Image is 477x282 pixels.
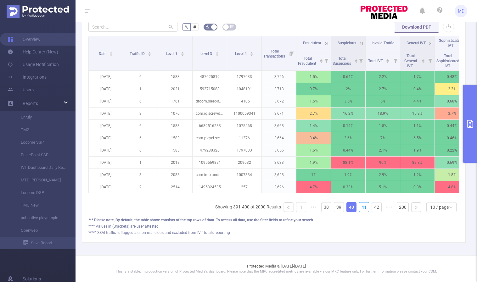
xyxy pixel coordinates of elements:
[7,5,69,18] img: Protected Media
[435,108,469,119] p: 3.7%
[400,108,435,119] p: 15.3%
[331,132,365,144] p: 3.6%
[400,157,435,169] p: 89.3%
[109,53,113,55] i: icon: caret-down
[193,71,227,83] p: 487025819
[331,108,365,119] p: 16.2%
[227,169,261,181] p: 1007334
[200,52,213,56] span: Level 3
[384,202,394,212] span: •••
[181,51,184,55] div: Sort
[227,95,261,107] p: 14105
[235,52,248,56] span: Level 4
[400,132,435,144] p: 6.5%
[372,41,394,45] span: Invalid Traffic
[13,199,68,212] a: TMG New
[89,169,123,181] p: [DATE]
[193,144,227,156] p: 479280326
[148,53,151,55] i: icon: caret-down
[319,58,323,60] i: icon: caret-up
[331,120,365,132] p: 0.14%
[331,83,365,95] p: 2%
[262,95,296,107] p: 3,672
[296,157,331,169] p: 1.9%
[262,120,296,132] p: 3,668
[13,136,68,149] a: Loopme SSP
[76,255,477,282] footer: Protected Media © [DATE]-[DATE]
[309,202,319,212] li: Previous 5 Pages
[400,95,435,107] p: 4.4%
[158,95,192,107] p: 1761
[193,108,227,119] p: com.ig.screwdom
[262,157,296,169] p: 3,633
[158,71,192,83] p: 1583
[287,206,290,209] i: icon: left
[384,202,394,212] li: Next 5 Pages
[372,202,382,212] li: 42
[206,25,210,29] i: icon: bg-colors
[227,144,261,156] p: 1797033
[435,83,469,95] p: 2.3%
[263,49,286,58] span: Total Transactions
[366,108,400,119] p: 18.9%
[8,71,47,83] a: Integrations
[227,132,261,144] p: 11376
[158,132,192,144] p: 1583
[334,202,344,212] a: 39
[8,33,41,46] a: Overview
[250,53,253,55] i: icon: caret-down
[331,169,365,181] p: 1.9%
[356,50,365,70] i: Filter menu
[8,58,59,71] a: Usage Notification
[227,181,261,193] p: 257
[23,237,76,249] a: Save Report...
[386,58,390,62] div: Sort
[185,25,188,30] span: %
[215,51,219,53] i: icon: caret-up
[262,181,296,193] p: 3,626
[13,111,68,124] a: Unruly
[436,54,459,68] span: Total Sophisticated IVT
[215,51,219,55] div: Sort
[435,120,469,132] p: 0.44%
[366,71,400,83] p: 2.2%
[394,21,439,33] button: Download PDF
[366,181,400,193] p: 5.1%
[296,108,331,119] p: 2.7%
[407,41,426,45] span: General IVT
[366,83,400,95] p: 2.7%
[193,95,227,107] p: droom.sleepIfUCan
[430,202,449,212] div: 10 / page
[354,58,358,60] i: icon: caret-up
[193,83,227,95] p: 593715088
[400,83,435,95] p: 0.4%
[158,157,192,169] p: 2018
[262,83,296,95] p: 3,713
[400,144,435,156] p: 1.9%
[193,157,227,169] p: 1095569891
[296,202,306,212] a: 1
[13,161,68,174] a: IVT Dashboard Daily Report
[296,181,331,193] p: 4.7%
[309,202,319,212] span: •••
[123,120,158,132] p: 6
[227,83,261,95] p: 1048191
[319,58,323,62] div: Sort
[366,95,400,107] p: 5%
[148,51,151,53] i: icon: caret-up
[391,50,400,70] i: Filter menu
[354,58,358,62] div: Sort
[397,202,408,212] a: 200
[331,157,365,169] p: 88.1%
[435,157,469,169] p: 0.69%
[88,224,459,229] div: **** Values in (Brackets) are user attested
[250,51,254,55] div: Sort
[331,181,365,193] p: 0.33%
[193,169,227,181] p: com.imo.android.imoimhd
[354,60,358,62] i: icon: caret-down
[386,58,390,60] i: icon: caret-up
[319,60,323,62] i: icon: caret-down
[435,95,469,107] p: 0.68%
[99,52,107,56] span: Date
[262,144,296,156] p: 3,656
